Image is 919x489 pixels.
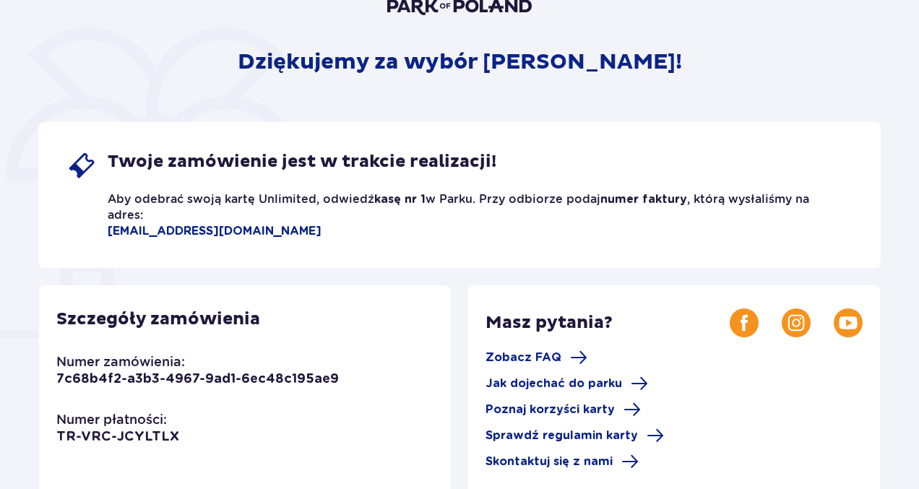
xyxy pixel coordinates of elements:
a: Poznaj korzyści karty [486,401,641,418]
img: Instagram [782,308,811,337]
img: single ticket icon [67,151,96,180]
a: Jak dojechać do parku [486,375,648,392]
img: Youtube [834,308,863,337]
span: Zobacz FAQ [486,350,561,365]
a: Zobacz FAQ [486,349,587,366]
span: Jak dojechać do parku [486,376,622,391]
p: Szczegóły zamówienia [56,308,260,330]
span: Sprawdź regulamin karty [486,428,638,443]
strong: numer faktury [600,194,687,205]
span: Skontaktuj się z nami [486,454,613,469]
a: Sprawdź regulamin karty [486,427,664,444]
p: Masz pytania? [486,312,730,334]
img: Facebook [730,308,759,337]
p: Numer zamówienia: [56,353,185,371]
p: Dziękujemy za wybór [PERSON_NAME]! [238,48,682,76]
span: Twoje zamówienie jest w trakcie realizacji! [108,151,496,173]
a: Skontaktuj się z nami [486,453,639,470]
p: Numer płatności: [56,411,167,428]
p: [EMAIL_ADDRESS][DOMAIN_NAME] [67,223,322,239]
span: Poznaj korzyści karty [486,402,615,417]
p: TR-VRC-JCYLTLX [56,428,179,446]
p: 7c68b4f2-a3b3-4967-9ad1-6ec48c195ae9 [56,371,339,388]
strong: kasę nr 1 [374,194,426,205]
p: Aby odebrać swoją kartę Unlimited, odwiedź w Parku. Przy odbiorze podaj , którą wysłaliśmy na adres: [67,180,834,223]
